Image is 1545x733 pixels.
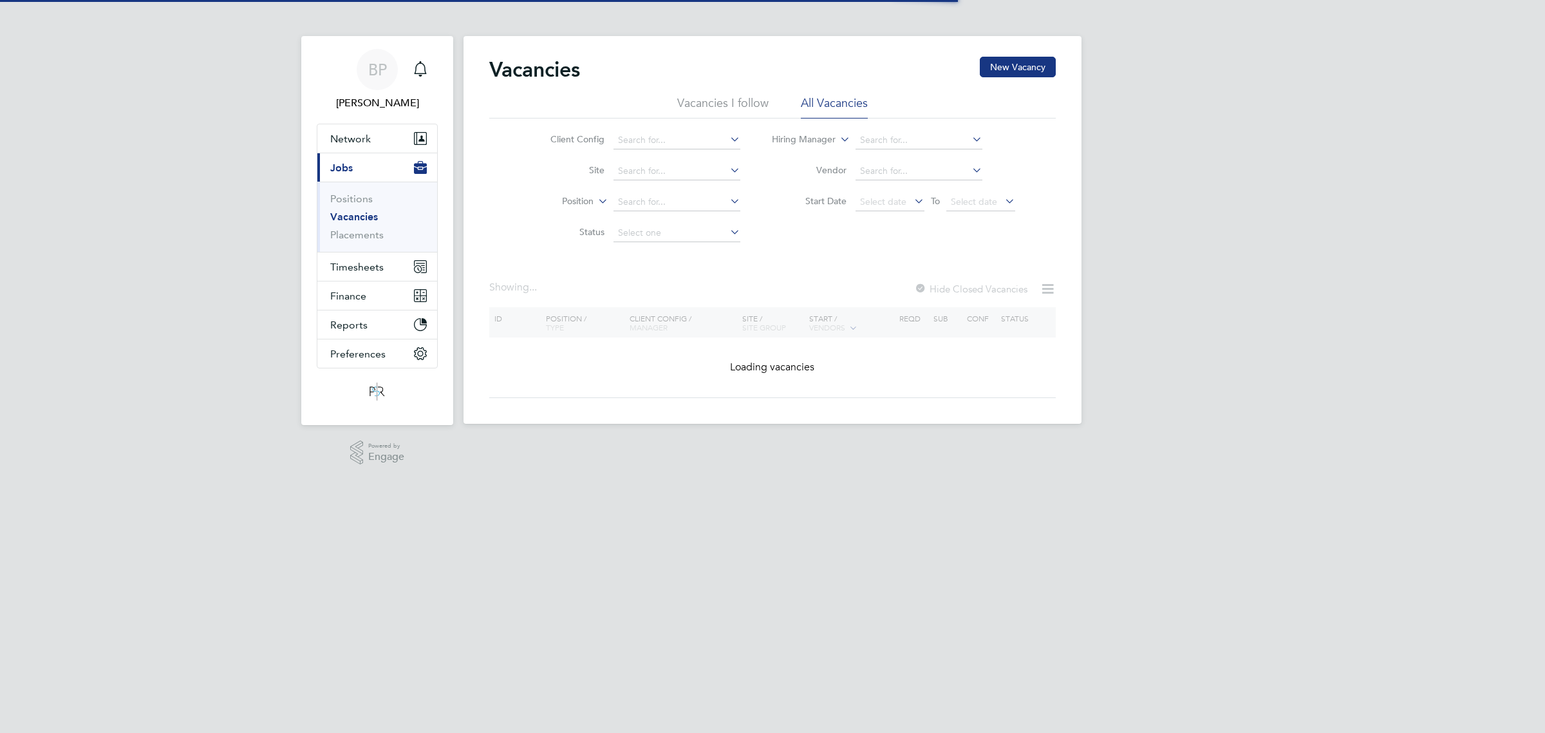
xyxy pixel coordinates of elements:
[330,319,368,331] span: Reports
[317,49,438,111] a: BP[PERSON_NAME]
[951,196,997,207] span: Select date
[317,153,437,182] button: Jobs
[613,131,740,149] input: Search for...
[860,196,906,207] span: Select date
[529,281,537,294] span: ...
[330,133,371,145] span: Network
[520,195,594,208] label: Position
[856,131,982,149] input: Search for...
[489,281,539,294] div: Showing
[530,133,604,145] label: Client Config
[366,381,389,402] img: psrsolutions-logo-retina.png
[317,182,437,252] div: Jobs
[772,164,847,176] label: Vendor
[317,252,437,281] button: Timesheets
[856,162,982,180] input: Search for...
[772,195,847,207] label: Start Date
[317,339,437,368] button: Preferences
[489,57,580,82] h2: Vacancies
[368,61,387,78] span: BP
[317,95,438,111] span: Ben Perkin
[330,290,366,302] span: Finance
[927,193,944,209] span: To
[914,283,1027,295] label: Hide Closed Vacancies
[613,193,740,211] input: Search for...
[613,224,740,242] input: Select one
[530,164,604,176] label: Site
[330,193,373,205] a: Positions
[330,211,378,223] a: Vacancies
[801,95,868,119] li: All Vacancies
[330,229,384,241] a: Placements
[330,162,353,174] span: Jobs
[368,452,404,462] span: Engage
[762,133,836,146] label: Hiring Manager
[330,261,384,273] span: Timesheets
[677,95,769,119] li: Vacancies I follow
[350,441,405,465] a: Powered byEngage
[317,281,437,310] button: Finance
[317,124,437,153] button: Network
[317,381,438,402] a: Go to home page
[330,348,386,360] span: Preferences
[613,162,740,180] input: Search for...
[368,441,404,452] span: Powered by
[530,226,604,238] label: Status
[980,57,1056,77] button: New Vacancy
[301,36,453,425] nav: Main navigation
[317,310,437,339] button: Reports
